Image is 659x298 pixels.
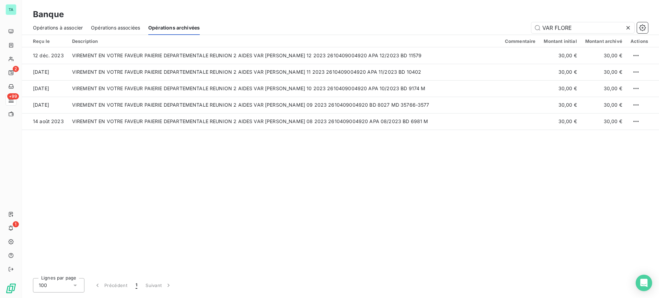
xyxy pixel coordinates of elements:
[540,97,581,113] td: 30,00 €
[68,97,501,113] td: VIREMENT EN VOTRE FAVEUR PAIERIE DEPARTEMENTALE REUNION 2 AIDES VAR [PERSON_NAME] 09 2023 2610409...
[531,22,634,33] input: Rechercher
[636,275,652,291] div: Open Intercom Messenger
[5,95,16,106] a: +99
[5,67,16,78] a: 2
[33,24,83,31] span: Opérations à associer
[13,66,19,72] span: 2
[5,283,16,294] img: Logo LeanPay
[540,113,581,130] td: 30,00 €
[540,80,581,97] td: 30,00 €
[631,38,648,44] div: Actions
[5,4,16,15] div: TA
[540,47,581,64] td: 30,00 €
[22,97,68,113] td: [DATE]
[581,64,626,80] td: 30,00 €
[544,38,577,44] div: Montant initial
[13,221,19,227] span: 1
[148,24,200,31] span: Opérations archivées
[22,80,68,97] td: [DATE]
[22,47,68,64] td: 12 déc. 2023
[39,282,47,289] span: 100
[68,80,501,97] td: VIREMENT EN VOTRE FAVEUR PAIERIE DEPARTEMENTALE REUNION 2 AIDES VAR [PERSON_NAME] 10 2023 2610409...
[581,80,626,97] td: 30,00 €
[131,278,141,293] button: 1
[90,278,131,293] button: Précédent
[91,24,140,31] span: Opérations associées
[581,113,626,130] td: 30,00 €
[22,64,68,80] td: [DATE]
[505,38,536,44] div: Commentaire
[581,97,626,113] td: 30,00 €
[540,64,581,80] td: 30,00 €
[33,38,64,44] div: Reçu le
[72,38,497,44] div: Description
[68,64,501,80] td: VIREMENT EN VOTRE FAVEUR PAIERIE DEPARTEMENTALE REUNION 2 AIDES VAR [PERSON_NAME] 11 2023 2610409...
[22,113,68,130] td: 14 août 2023
[581,47,626,64] td: 30,00 €
[33,8,64,21] h3: Banque
[7,93,19,99] span: +99
[136,282,137,289] span: 1
[68,113,501,130] td: VIREMENT EN VOTRE FAVEUR PAIERIE DEPARTEMENTALE REUNION 2 AIDES VAR [PERSON_NAME] 08 2023 2610409...
[68,47,501,64] td: VIREMENT EN VOTRE FAVEUR PAIERIE DEPARTEMENTALE REUNION 2 AIDES VAR [PERSON_NAME] 12 2023 2610409...
[585,38,622,44] div: Montant archivé
[141,278,176,293] button: Suivant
